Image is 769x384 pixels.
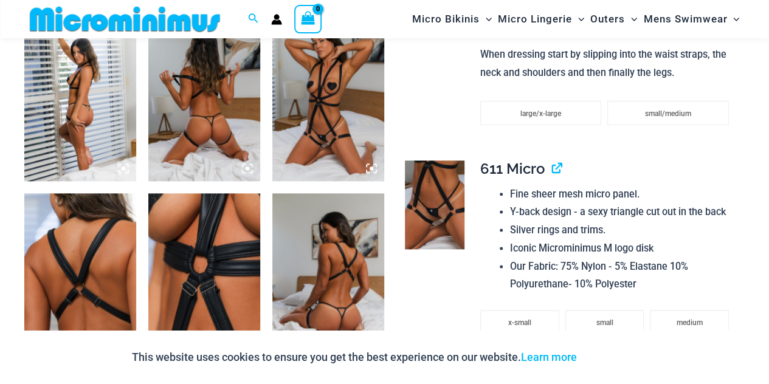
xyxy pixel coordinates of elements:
[587,4,640,35] a: OutersMenu ToggleMenu Toggle
[148,193,260,361] img: Truth or Dare Black 1905 Bodysuit
[508,318,531,327] span: x-small
[565,310,644,334] li: small
[640,4,742,35] a: Mens SwimwearMenu ToggleMenu Toggle
[24,193,136,361] img: Truth or Dare Black 1905 Bodysuit
[480,310,559,334] li: x-small
[607,101,728,125] li: small/medium
[590,4,625,35] span: Outers
[498,4,572,35] span: Micro Lingerie
[294,5,322,33] a: View Shopping Cart, empty
[480,101,601,125] li: large/x-large
[148,13,260,181] img: Truth or Dare Black 1905 Bodysuit 611 Micro
[521,351,577,363] a: Learn more
[510,203,735,221] li: Y-back design - a sexy triangle cut out in the back
[510,239,735,258] li: Iconic Microminimus M logo disk
[520,109,561,118] span: large/x-large
[132,348,577,366] p: This website uses cookies to ensure you get the best experience on our website.
[405,160,464,249] img: Truth Or Dare Black Micro 02
[572,4,584,35] span: Menu Toggle
[480,46,735,81] p: When dressing start by slipping into the waist straps, the neck and shoulders and then finally th...
[480,4,492,35] span: Menu Toggle
[727,4,739,35] span: Menu Toggle
[625,4,637,35] span: Menu Toggle
[272,13,384,181] img: Truth or Dare Black 1905 Bodysuit 611 Micro
[25,5,225,33] img: MM SHOP LOGO FLAT
[677,318,703,327] span: medium
[495,4,587,35] a: Micro LingerieMenu ToggleMenu Toggle
[409,4,495,35] a: Micro BikinisMenu ToggleMenu Toggle
[643,4,727,35] span: Mens Swimwear
[510,258,735,293] li: Our Fabric: 75% Nylon - 5% Elastane 10% Polyurethane- 10% Polyester
[645,109,691,118] span: small/medium
[271,14,282,25] a: Account icon link
[596,318,613,327] span: small
[412,4,480,35] span: Micro Bikinis
[510,185,735,204] li: Fine sheer mesh micro panel.
[510,221,735,239] li: Silver rings and trims.
[24,13,136,181] img: Truth or Dare Black 1905 Bodysuit 611 Micro
[586,343,638,372] button: Accept
[480,160,545,177] span: 611 Micro
[407,2,745,36] nav: Site Navigation
[272,193,384,361] img: Truth or Dare Black 1905 Bodysuit 611 Micro
[650,310,729,334] li: medium
[248,12,259,27] a: Search icon link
